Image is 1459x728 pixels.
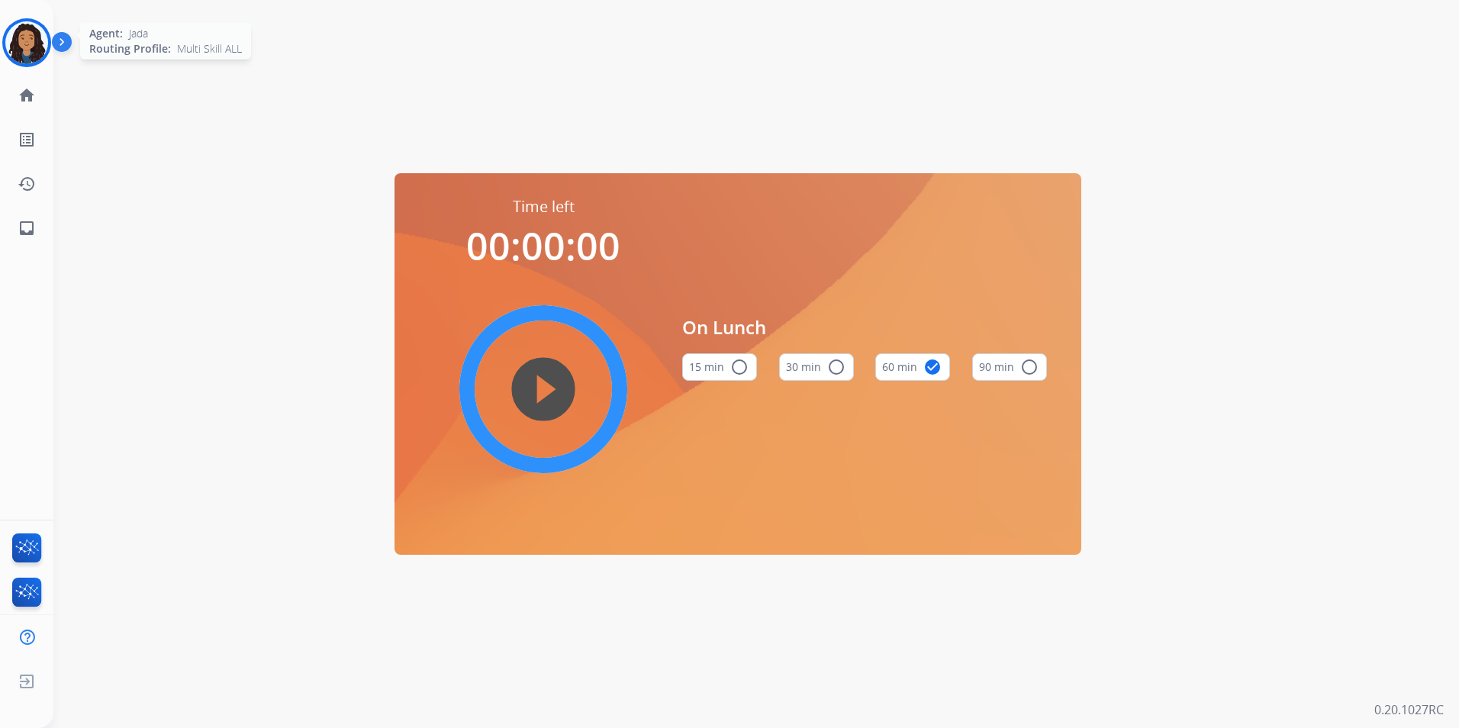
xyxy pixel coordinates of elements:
[534,380,552,398] mat-icon: play_circle_filled
[730,358,749,376] mat-icon: radio_button_unchecked
[18,219,36,237] mat-icon: inbox
[875,353,950,381] button: 60 min
[18,175,36,193] mat-icon: history
[1020,358,1039,376] mat-icon: radio_button_unchecked
[18,130,36,149] mat-icon: list_alt
[5,21,48,64] img: avatar
[513,196,575,217] span: Time left
[923,358,942,376] mat-icon: check_circle
[779,353,854,381] button: 30 min
[682,353,757,381] button: 15 min
[827,358,845,376] mat-icon: radio_button_unchecked
[18,86,36,105] mat-icon: home
[129,26,148,41] span: Jada
[466,220,620,272] span: 00:00:00
[177,41,242,56] span: Multi Skill ALL
[1374,701,1444,719] p: 0.20.1027RC
[89,26,123,41] span: Agent:
[89,41,171,56] span: Routing Profile:
[682,314,1047,341] span: On Lunch
[972,353,1047,381] button: 90 min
